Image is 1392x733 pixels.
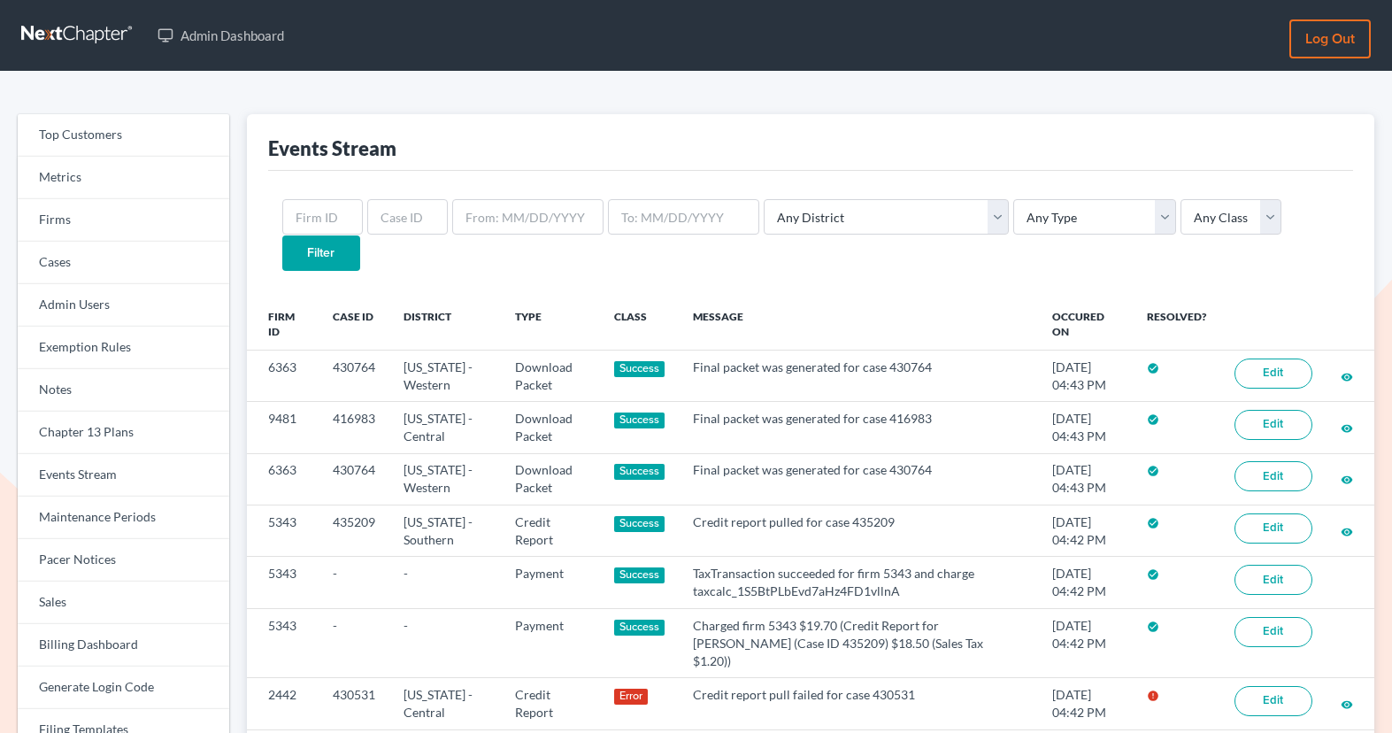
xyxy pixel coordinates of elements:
[1038,608,1133,677] td: [DATE] 04:42 PM
[501,557,600,608] td: Payment
[319,299,389,351] th: Case ID
[679,299,1038,351] th: Message
[389,453,500,505] td: [US_STATE] - Western
[1147,465,1159,477] i: check_circle
[1341,698,1353,711] i: visibility
[1341,371,1353,383] i: visibility
[679,453,1038,505] td: Final packet was generated for case 430764
[1147,621,1159,633] i: check_circle
[1289,19,1371,58] a: Log out
[247,453,319,505] td: 6363
[319,453,389,505] td: 430764
[614,464,665,480] div: Success
[18,539,229,582] a: Pacer Notices
[18,369,229,412] a: Notes
[1038,505,1133,557] td: [DATE] 04:42 PM
[319,350,389,401] td: 430764
[18,497,229,539] a: Maintenance Periods
[1234,565,1312,595] a: Edit
[1341,471,1353,486] a: visibility
[1038,402,1133,453] td: [DATE] 04:43 PM
[1147,517,1159,529] i: check_circle
[149,19,293,51] a: Admin Dashboard
[1234,359,1312,389] a: Edit
[247,608,319,677] td: 5343
[319,678,389,729] td: 430531
[282,235,360,271] input: Filter
[1234,617,1312,647] a: Edit
[389,608,500,677] td: -
[247,557,319,608] td: 5343
[501,299,600,351] th: Type
[367,199,448,235] input: Case ID
[18,327,229,369] a: Exemption Rules
[1038,299,1133,351] th: Occured On
[679,350,1038,401] td: Final packet was generated for case 430764
[501,402,600,453] td: Download Packet
[389,505,500,557] td: [US_STATE] - Southern
[1341,526,1353,538] i: visibility
[247,350,319,401] td: 6363
[1234,461,1312,491] a: Edit
[600,299,680,351] th: Class
[247,678,319,729] td: 2442
[18,667,229,709] a: Generate Login Code
[614,689,649,705] div: Error
[389,299,500,351] th: District
[389,557,500,608] td: -
[679,608,1038,677] td: Charged firm 5343 $19.70 (Credit Report for [PERSON_NAME] (Case ID 435209) $18.50 (Sales Tax $1.20))
[319,505,389,557] td: 435209
[18,582,229,624] a: Sales
[247,299,319,351] th: Firm ID
[1147,690,1159,702] i: error
[389,678,500,729] td: [US_STATE] - Central
[18,157,229,199] a: Metrics
[1234,686,1312,716] a: Edit
[18,624,229,667] a: Billing Dashboard
[319,557,389,608] td: -
[1038,453,1133,505] td: [DATE] 04:43 PM
[614,567,665,583] div: Success
[319,608,389,677] td: -
[1341,422,1353,435] i: visibility
[608,199,759,235] input: To: MM/DD/YYYY
[501,453,600,505] td: Download Packet
[501,505,600,557] td: Credit Report
[268,135,396,161] div: Events Stream
[614,516,665,532] div: Success
[679,557,1038,608] td: TaxTransaction succeeded for firm 5343 and charge taxcalc_1S5BtPLbEvd7aHz4FD1vllnA
[1038,350,1133,401] td: [DATE] 04:43 PM
[282,199,363,235] input: Firm ID
[389,350,500,401] td: [US_STATE] - Western
[247,505,319,557] td: 5343
[18,454,229,497] a: Events Stream
[1234,410,1312,440] a: Edit
[501,678,600,729] td: Credit Report
[18,412,229,454] a: Chapter 13 Plans
[679,505,1038,557] td: Credit report pulled for case 435209
[1341,696,1353,711] a: visibility
[679,678,1038,729] td: Credit report pull failed for case 430531
[1341,368,1353,383] a: visibility
[1038,678,1133,729] td: [DATE] 04:42 PM
[1341,474,1353,486] i: visibility
[1147,413,1159,426] i: check_circle
[614,413,665,428] div: Success
[614,620,665,636] div: Success
[1133,299,1220,351] th: Resolved?
[18,284,229,327] a: Admin Users
[1147,568,1159,581] i: check_circle
[452,199,604,235] input: From: MM/DD/YYYY
[18,199,229,242] a: Firms
[679,402,1038,453] td: Final packet was generated for case 416983
[614,361,665,377] div: Success
[501,350,600,401] td: Download Packet
[1341,523,1353,538] a: visibility
[1038,557,1133,608] td: [DATE] 04:42 PM
[247,402,319,453] td: 9481
[319,402,389,453] td: 416983
[18,242,229,284] a: Cases
[18,114,229,157] a: Top Customers
[1234,513,1312,544] a: Edit
[1147,362,1159,374] i: check_circle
